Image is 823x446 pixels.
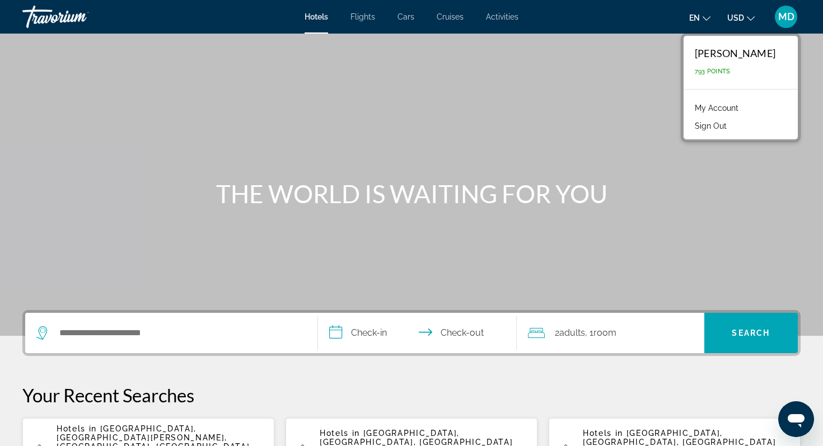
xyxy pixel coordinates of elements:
[689,101,744,115] a: My Account
[593,327,616,338] span: Room
[695,47,775,59] div: [PERSON_NAME]
[398,12,414,21] a: Cars
[202,179,621,208] h1: THE WORLD IS WAITING FOR YOU
[771,5,801,29] button: User Menu
[704,313,798,353] button: Search
[559,327,585,338] span: Adults
[22,384,801,406] p: Your Recent Searches
[695,68,731,75] span: 793 Points
[318,313,517,353] button: Select check in and out date
[350,12,375,21] a: Flights
[585,325,616,341] span: , 1
[486,12,518,21] a: Activities
[727,13,744,22] span: USD
[22,2,134,31] a: Travorium
[583,429,623,438] span: Hotels in
[57,424,97,433] span: Hotels in
[732,328,770,337] span: Search
[58,325,301,341] input: Search hotel destination
[778,401,814,437] iframe: Button to launch messaging window
[555,325,585,341] span: 2
[778,11,794,22] span: MD
[517,313,704,353] button: Travelers: 2 adults, 0 children
[437,12,464,21] a: Cruises
[689,13,700,22] span: en
[727,10,755,26] button: Change currency
[689,119,732,133] button: Sign Out
[305,12,328,21] a: Hotels
[25,313,798,353] div: Search widget
[689,10,710,26] button: Change language
[320,429,360,438] span: Hotels in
